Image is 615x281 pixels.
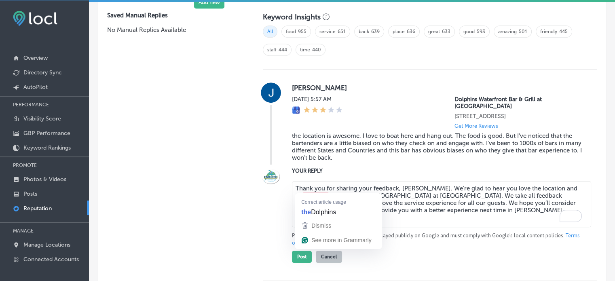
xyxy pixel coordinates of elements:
[316,251,342,263] button: Cancel
[540,29,557,34] a: friendly
[292,132,584,161] blockquote: the location is awesome, I love to boat here and hang out. The food is good. But I’ve noticed tha...
[23,115,61,122] p: Visibility Score
[13,11,57,26] img: fda3e92497d09a02dc62c9cd864e3231.png
[292,181,591,227] textarea: To enrich screen reader interactions, please activate Accessibility in Grammarly extension settings
[298,29,306,34] a: 955
[263,25,277,38] span: All
[477,29,485,34] a: 593
[442,29,450,34] a: 633
[312,47,321,53] a: 440
[267,47,277,53] a: staff
[23,176,66,183] p: Photos & Videos
[107,25,237,34] p: No Manual Replies Available
[407,29,415,34] a: 636
[292,232,580,247] a: Terms of service
[292,84,584,92] label: [PERSON_NAME]
[279,47,287,53] a: 444
[23,69,62,76] p: Directory Sync
[292,251,312,263] button: Post
[23,130,70,137] p: GBP Performance
[292,96,343,103] label: [DATE] 5:57 AM
[498,29,517,34] a: amazing
[454,113,584,120] p: 310 Lagoon Way
[359,29,369,34] a: back
[338,29,346,34] a: 651
[23,55,48,61] p: Overview
[23,241,70,248] p: Manage Locations
[303,106,343,115] div: 3 Stars
[519,29,527,34] a: 501
[292,232,584,247] p: Please note that your reply will be displayed publicly on Google and must comply with Google's lo...
[261,167,281,187] img: Image
[23,190,37,197] p: Posts
[107,12,237,19] label: Saved Manual Replies
[23,144,71,151] p: Keyword Rankings
[371,29,380,34] a: 639
[23,84,48,91] p: AutoPilot
[559,29,568,34] a: 445
[454,123,498,129] p: Get More Reviews
[393,29,405,34] a: place
[454,96,584,110] p: Dolphins Waterfront Bar & Grill at Cape Crossing
[428,29,440,34] a: great
[319,29,336,34] a: service
[300,47,310,53] a: time
[23,256,79,263] p: Connected Accounts
[463,29,475,34] a: good
[263,13,321,21] h3: Keyword Insights
[292,168,584,174] label: YOUR REPLY
[23,205,52,212] p: Reputation
[286,29,296,34] a: food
